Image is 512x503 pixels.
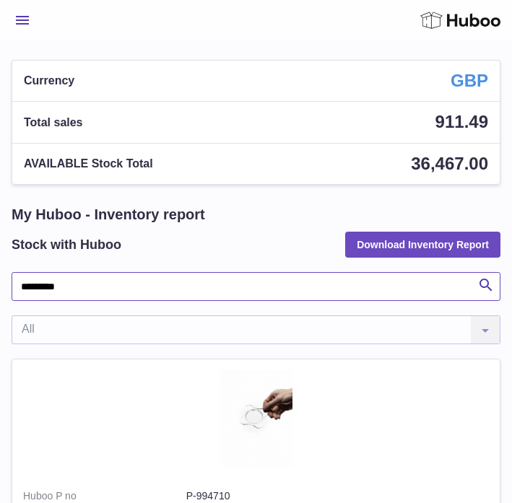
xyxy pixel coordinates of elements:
h2: Stock with Huboo [12,236,121,253]
button: Download Inventory Report [345,232,500,258]
dd: P-994710 [186,489,489,503]
h1: My Huboo - Inventory report [12,205,500,224]
span: 36,467.00 [411,154,488,173]
span: Currency [24,73,74,89]
dt: Huboo P no [23,489,186,503]
strong: GBP [451,69,488,92]
span: AVAILABLE Stock Total [24,156,153,172]
img: product image [220,370,292,468]
span: 911.49 [435,112,488,131]
a: AVAILABLE Stock Total 36,467.00 [12,144,500,184]
span: Total sales [24,115,83,131]
a: Total sales 911.49 [12,102,500,142]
